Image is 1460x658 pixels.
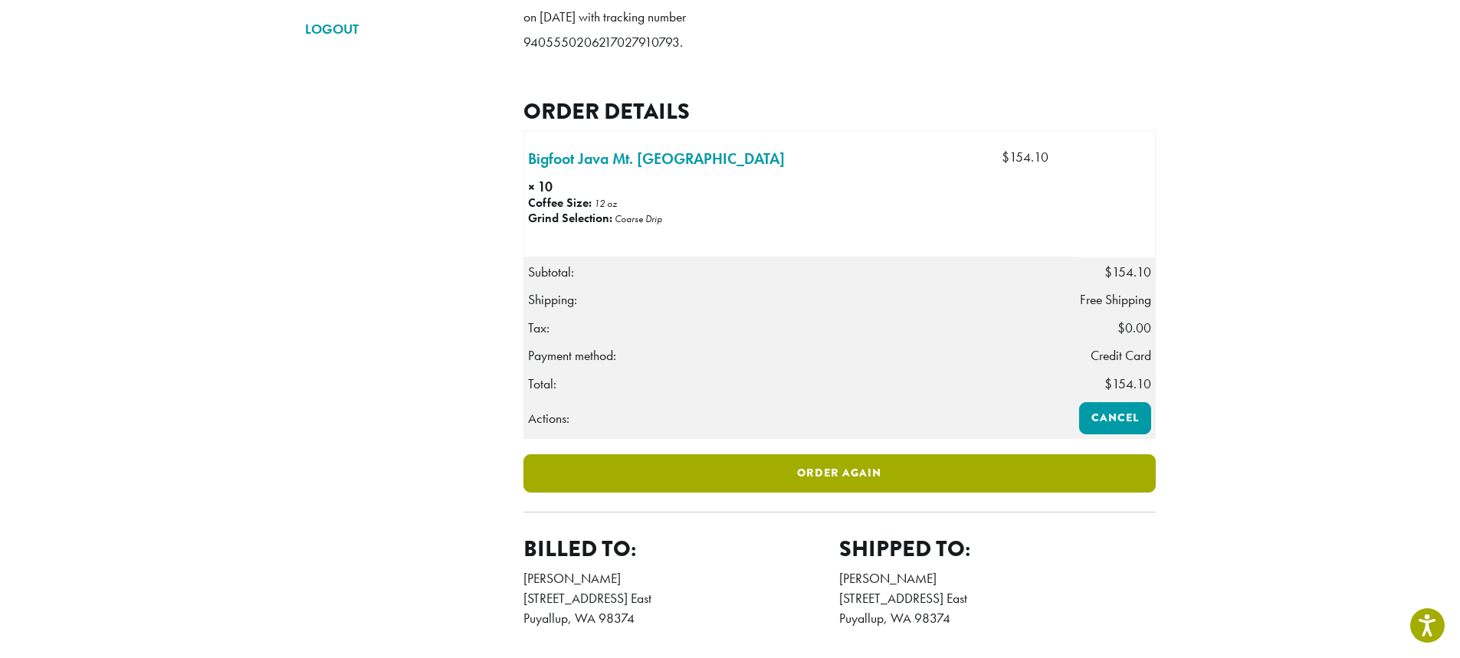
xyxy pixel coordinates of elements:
h2: Order details [523,98,1156,125]
h2: Billed to: [523,535,840,562]
address: [PERSON_NAME] [STREET_ADDRESS] East Puyallup, WA 98374 [523,568,840,629]
h2: Shipped to: [839,535,1156,562]
p: 12 oz [594,197,617,210]
th: Actions: [523,398,1075,439]
a: Order again [523,454,1156,493]
strong: × 10 [528,177,643,197]
address: [PERSON_NAME] [STREET_ADDRESS] East Puyallup, WA 98374 [839,568,1156,629]
a: Bigfoot Java Mt. [GEOGRAPHIC_DATA] [528,147,785,170]
span: 154.10 [1104,375,1151,392]
span: $ [1104,264,1112,280]
span: $ [1117,319,1125,336]
strong: Grind Selection: [528,210,612,226]
bdi: 154.10 [1002,149,1048,165]
th: Subtotal: [523,258,1075,286]
span: $ [1104,375,1112,392]
td: Free Shipping [1075,286,1156,313]
span: $ [1002,149,1009,165]
strong: Coffee Size: [528,195,592,211]
td: Credit Card [1075,342,1156,369]
span: 0.00 [1117,319,1151,336]
a: LOGOUT [305,16,500,42]
th: Total: [523,370,1075,398]
th: Shipping: [523,286,1075,313]
th: Payment method: [523,342,1075,369]
span: 154.10 [1104,264,1151,280]
th: Tax: [523,314,1075,342]
p: Coarse Drip [615,212,662,225]
a: Cancel order 360489 [1079,402,1151,434]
